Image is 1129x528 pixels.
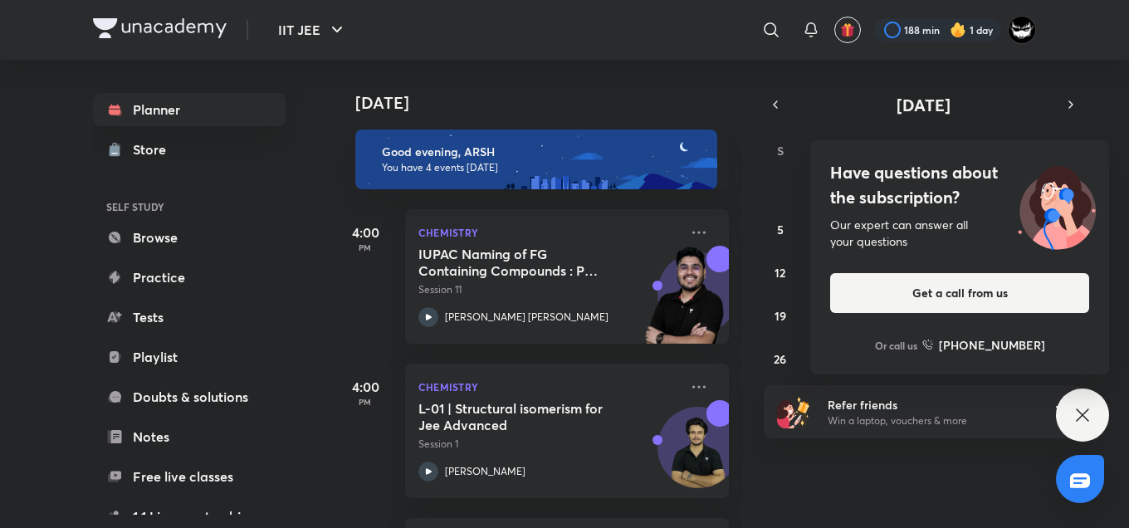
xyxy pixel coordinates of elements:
[332,222,398,242] h5: 4:00
[775,265,785,281] abbr: October 12, 2025
[445,310,608,325] p: [PERSON_NAME] [PERSON_NAME]
[950,22,966,38] img: streak
[828,396,1032,413] h6: Refer friends
[332,242,398,252] p: PM
[830,217,1089,250] div: Our expert can answer all your questions
[1008,16,1036,44] img: ARSH Khan
[774,351,786,367] abbr: October 26, 2025
[418,400,625,433] h5: L-01 | Structural isomerism for Jee Advanced
[93,420,286,453] a: Notes
[418,222,679,242] p: Chemistry
[418,377,679,397] p: Chemistry
[922,336,1045,354] a: [PHONE_NUMBER]
[777,143,784,159] abbr: Sunday
[767,259,794,286] button: October 12, 2025
[93,460,286,493] a: Free live classes
[445,464,525,479] p: [PERSON_NAME]
[382,144,702,159] h6: Good evening, ARSH
[1004,160,1109,250] img: ttu_illustration_new.svg
[93,380,286,413] a: Doubts & solutions
[93,133,286,166] a: Store
[840,22,855,37] img: avatar
[787,93,1059,116] button: [DATE]
[658,416,738,496] img: Avatar
[775,308,786,324] abbr: October 19, 2025
[332,377,398,397] h5: 4:00
[355,93,745,113] h4: [DATE]
[93,18,227,42] a: Company Logo
[133,139,176,159] div: Store
[767,345,794,372] button: October 26, 2025
[828,413,1032,428] p: Win a laptop, vouchers & more
[93,193,286,221] h6: SELF STUDY
[332,397,398,407] p: PM
[897,94,951,116] span: [DATE]
[93,221,286,254] a: Browse
[93,301,286,334] a: Tests
[777,222,784,237] abbr: October 5, 2025
[834,17,861,43] button: avatar
[268,13,357,46] button: IIT JEE
[939,336,1045,354] h6: [PHONE_NUMBER]
[777,395,810,428] img: referral
[382,161,702,174] p: You have 4 events [DATE]
[767,302,794,329] button: October 19, 2025
[875,338,917,353] p: Or call us
[638,246,729,360] img: unacademy
[418,246,625,279] h5: IUPAC Naming of FG Containing Compounds : Part 4
[767,216,794,242] button: October 5, 2025
[830,273,1089,313] button: Get a call from us
[418,282,679,297] p: Session 11
[93,93,286,126] a: Planner
[93,261,286,294] a: Practice
[93,18,227,38] img: Company Logo
[355,130,717,189] img: evening
[93,340,286,374] a: Playlist
[830,160,1089,210] h4: Have questions about the subscription?
[418,437,679,452] p: Session 1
